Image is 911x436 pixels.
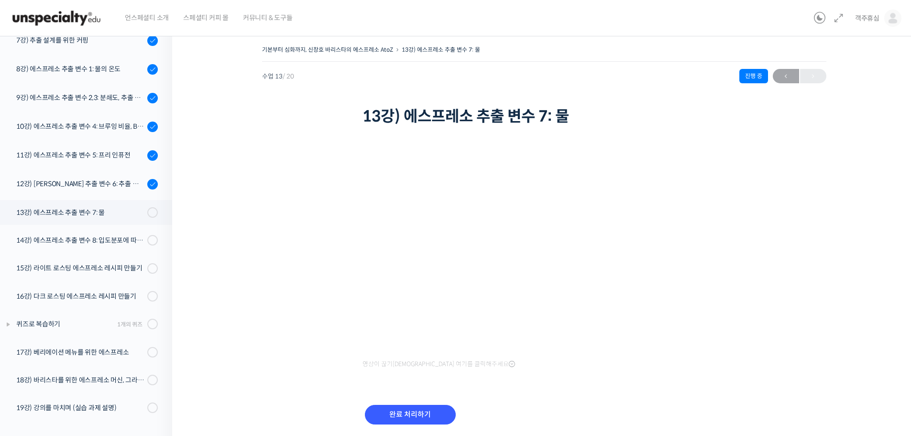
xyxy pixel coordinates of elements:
[88,318,99,326] span: 대화
[283,72,294,80] span: / 20
[773,70,799,83] span: ←
[262,73,294,79] span: 수업 13
[16,375,144,385] div: 18강) 바리스타를 위한 에스프레소 머신, 그라인더 선택 가이드라인
[773,69,799,83] a: ←이전
[262,46,393,53] a: 기본부터 심화까지, 신창호 바리스타의 에스프레소 AtoZ
[16,319,114,329] div: 퀴즈로 복습하기
[63,303,123,327] a: 대화
[3,303,63,327] a: 홈
[16,263,144,273] div: 15강) 라이트 로스팅 에스프레소 레시피 만들기
[16,150,144,160] div: 11강) 에스프레소 추출 변수 5: 프리 인퓨전
[739,69,768,83] div: 진행 중
[16,64,144,74] div: 8강) 에스프레소 추출 변수 1: 물의 온도
[855,14,879,22] span: 객주휴심
[402,46,480,53] a: 13강) 에스프레소 추출 변수 7: 물
[117,320,143,329] div: 1개의 퀴즈
[16,179,144,189] div: 12강) [PERSON_NAME] 추출 변수 6: 추출 압력
[362,360,515,368] span: 영상이 끊기[DEMOGRAPHIC_DATA] 여기를 클릭해주세요
[16,347,144,358] div: 17강) 베리에이션 메뉴를 위한 에스프레소
[362,107,726,125] h1: 13강) 에스프레소 추출 변수 7: 물
[16,92,144,103] div: 9강) 에스프레소 추출 변수 2,3: 분쇄도, 추출 시간
[365,405,456,425] input: 완료 처리하기
[16,121,144,132] div: 10강) 에스프레소 추출 변수 4: 브루잉 비율, Brew Ratio
[148,318,159,325] span: 설정
[123,303,184,327] a: 설정
[16,35,144,45] div: 7강) 추출 설계를 위한 커핑
[16,207,144,218] div: 13강) 에스프레소 추출 변수 7: 물
[30,318,36,325] span: 홈
[16,291,144,302] div: 16강) 다크 로스팅 에스프레소 레시피 만들기
[16,402,144,413] div: 19강) 강의를 마치며 (실습 과제 설명)
[16,235,144,246] div: 14강) 에스프레소 추출 변수 8: 입도분포에 따른 향미 변화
